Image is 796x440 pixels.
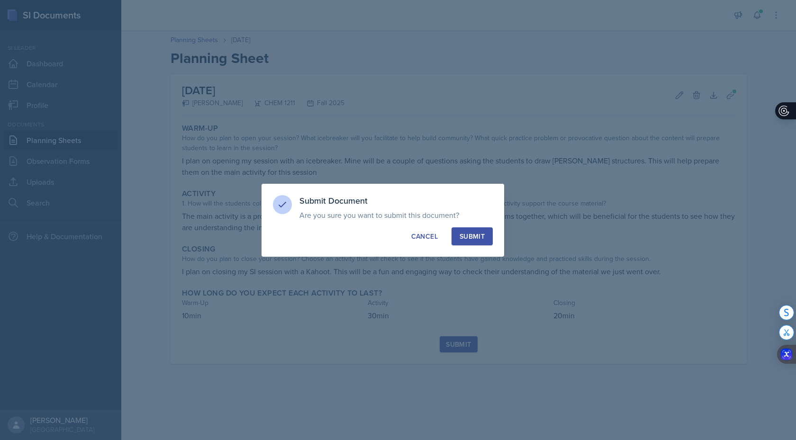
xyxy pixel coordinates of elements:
button: Cancel [403,227,446,245]
div: Submit [460,232,485,241]
div: Cancel [411,232,438,241]
p: Are you sure you want to submit this document? [299,210,493,220]
h3: Submit Document [299,195,493,207]
button: Submit [452,227,493,245]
